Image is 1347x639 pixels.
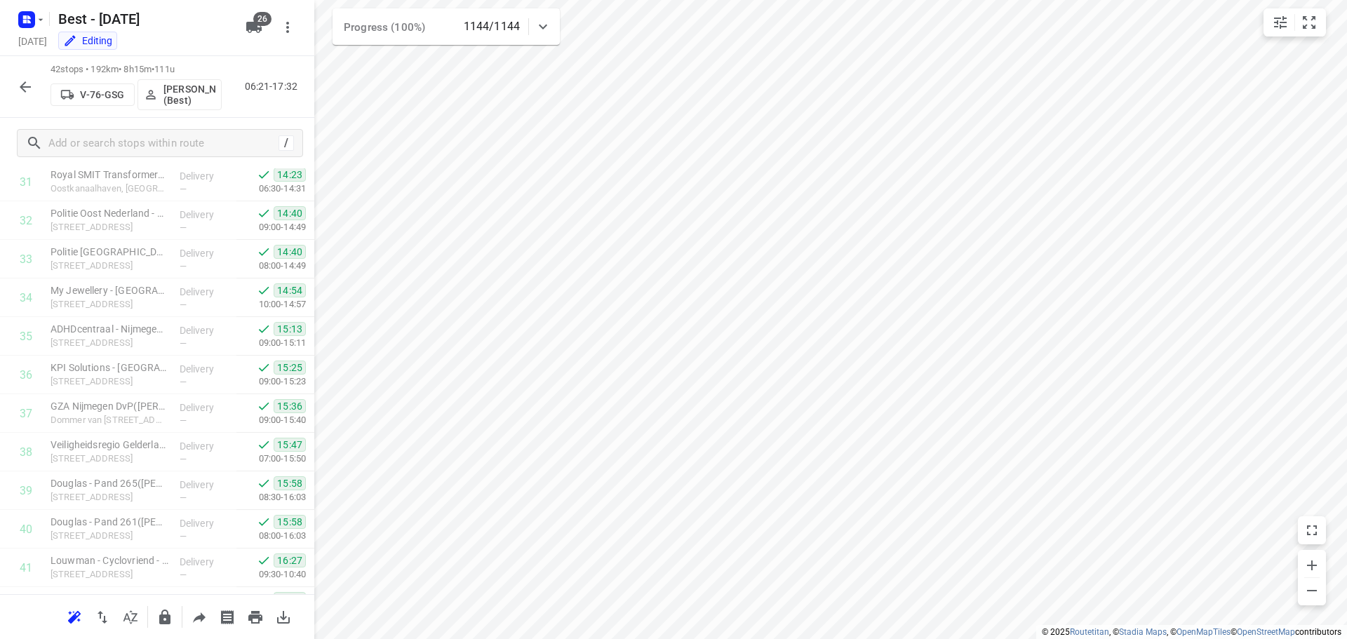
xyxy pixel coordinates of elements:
[236,220,306,234] p: 09:00-14:49
[163,83,215,106] p: Wesley Imming (Best)
[180,362,232,376] p: Delivery
[279,135,294,151] div: /
[152,64,154,74] span: •
[154,64,175,74] span: 111u
[53,8,234,30] h5: Rename
[51,438,168,452] p: Veiligheidsregio Gelderland-Zuid - Ambulancepost Nijmegen(Herbert Schachtschabel - Teamleider)
[180,184,187,194] span: —
[257,399,271,413] svg: Done
[257,245,271,259] svg: Done
[236,490,306,504] p: 08:30-16:03
[180,261,187,271] span: —
[51,63,222,76] p: 42 stops • 192km • 8h15m
[236,452,306,466] p: 07:00-15:50
[1119,627,1167,637] a: Stadia Maps
[51,515,168,529] p: Douglas - Pand 261(L Keijzer)
[236,297,306,311] p: 10:00-14:57
[180,570,187,580] span: —
[274,361,306,375] span: 15:25
[1042,627,1341,637] li: © 2025 , © , © © contributors
[180,492,187,503] span: —
[51,245,168,259] p: Politie Nijmegen-noord(Jeroen Schwarte)
[20,330,32,343] div: 35
[236,567,306,581] p: 09:30-10:40
[236,529,306,543] p: 08:00-16:03
[51,259,168,273] p: Stieltjesstraat 1, Nijmegen
[236,259,306,273] p: 08:00-14:49
[180,246,232,260] p: Delivery
[180,338,187,349] span: —
[138,79,222,110] button: [PERSON_NAME] (Best)
[274,168,306,182] span: 14:23
[51,399,168,413] p: GZA Nijmegen DvP(Eline Reitsma)
[257,168,271,182] svg: Done
[274,515,306,529] span: 15:58
[274,592,306,606] span: 16:44
[180,415,187,426] span: —
[274,283,306,297] span: 14:54
[51,283,168,297] p: My Jewellery - Nijmegen(Storemanager Nijmegen)
[253,12,272,26] span: 26
[1264,8,1326,36] div: small contained button group
[20,291,32,304] div: 34
[51,83,135,106] button: V-76-GSG
[180,377,187,387] span: —
[51,361,168,375] p: KPI Solutions - Nijmegen(Lois Peters)
[51,567,168,581] p: Nieuwe Dukenburgseweg 9, Nijmegen
[236,336,306,350] p: 09:00-15:11
[20,523,32,536] div: 40
[180,169,232,183] p: Delivery
[1295,8,1323,36] button: Fit zoom
[257,322,271,336] svg: Done
[257,438,271,452] svg: Done
[344,21,425,34] span: Progress (100%)
[20,445,32,459] div: 38
[20,253,32,266] div: 33
[464,18,520,35] p: 1144/1144
[1266,8,1294,36] button: Map settings
[51,375,168,389] p: [STREET_ADDRESS]
[51,553,168,567] p: Louwman - Cyclovriend - Nijmegen(Manon van Leeuwen-Feenstra (WIJZIGINGEN ALLEEN VIA MANON, DENNIS...
[63,34,112,48] div: You are currently in edit mode.
[51,490,168,504] p: Sint Annastraat 265, Nijmegen
[116,610,145,623] span: Sort by time window
[80,89,124,100] p: V-76-GSG
[257,206,271,220] svg: Done
[257,553,271,567] svg: Done
[257,592,271,606] svg: Done
[151,603,179,631] button: Lock route
[51,220,168,234] p: Stieltjesstraat 1, Nijmegen
[274,245,306,259] span: 14:40
[51,336,168,350] p: Keizer Karelplein 32G, Nijmegen
[60,610,88,623] span: Reoptimize route
[180,439,232,453] p: Delivery
[51,168,168,182] p: Royal SMIT Transformers B.V. - Nijmegen - Energieweg nr.16(Jorden Verhaaf)
[236,375,306,389] p: 09:00-15:23
[274,206,306,220] span: 14:40
[88,610,116,623] span: Reverse route
[180,285,232,299] p: Delivery
[269,610,297,623] span: Download route
[236,182,306,196] p: 06:30-14:31
[241,610,269,623] span: Print route
[274,13,302,41] button: More
[274,438,306,452] span: 15:47
[1070,627,1109,637] a: Routetitan
[185,610,213,623] span: Share route
[274,322,306,336] span: 15:13
[51,322,168,336] p: ADHDcentraal - Nijmegen(Dick op 't Hoog)
[20,407,32,420] div: 37
[20,561,32,574] div: 41
[240,13,268,41] button: 26
[213,610,241,623] span: Print shipping labels
[1177,627,1231,637] a: OpenMapTiles
[274,399,306,413] span: 15:36
[333,8,560,45] div: Progress (100%)1144/1144
[13,33,53,49] h5: Project date
[180,208,232,222] p: Delivery
[51,206,168,220] p: Politie Oost Nederland - PCC Nijmegen(Ruud Gielens)
[180,300,187,310] span: —
[20,214,32,227] div: 32
[180,454,187,464] span: —
[51,413,168,427] p: Dommer van Poldersveldtweg 112, Nijmegen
